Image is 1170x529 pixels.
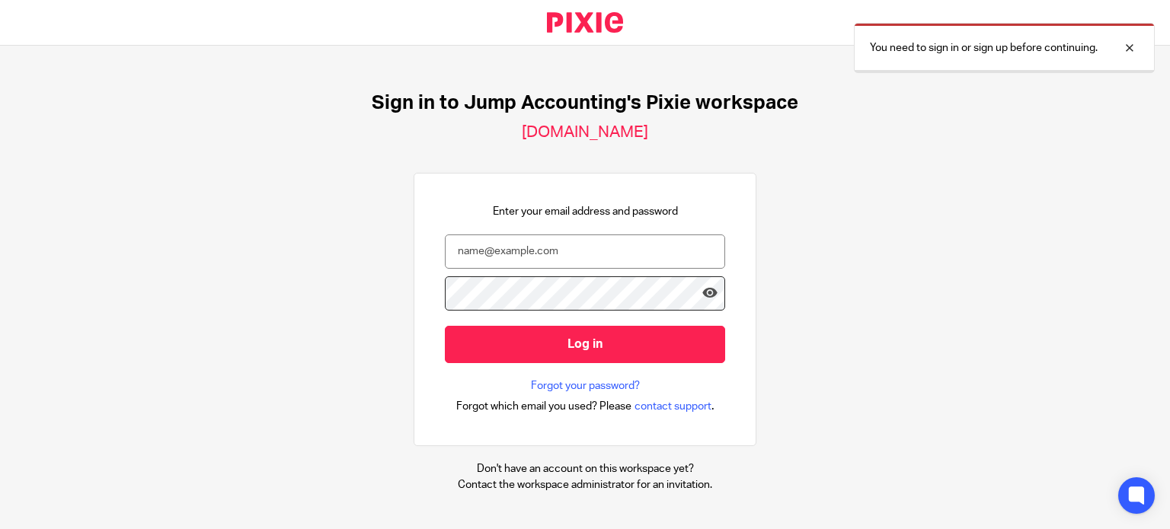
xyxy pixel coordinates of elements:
span: contact support [635,399,711,414]
input: name@example.com [445,234,725,269]
input: Log in [445,326,725,363]
p: Don't have an account on this workspace yet? [458,461,712,476]
p: Enter your email address and password [493,204,678,219]
a: Forgot your password? [531,378,640,394]
h2: [DOMAIN_NAME] [522,123,648,142]
h1: Sign in to Jump Accounting's Pixie workspace [372,91,798,115]
span: Forgot which email you used? Please [456,399,631,414]
div: . [456,397,714,415]
p: You need to sign in or sign up before continuing. [870,40,1098,56]
p: Contact the workspace administrator for an invitation. [458,477,712,492]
